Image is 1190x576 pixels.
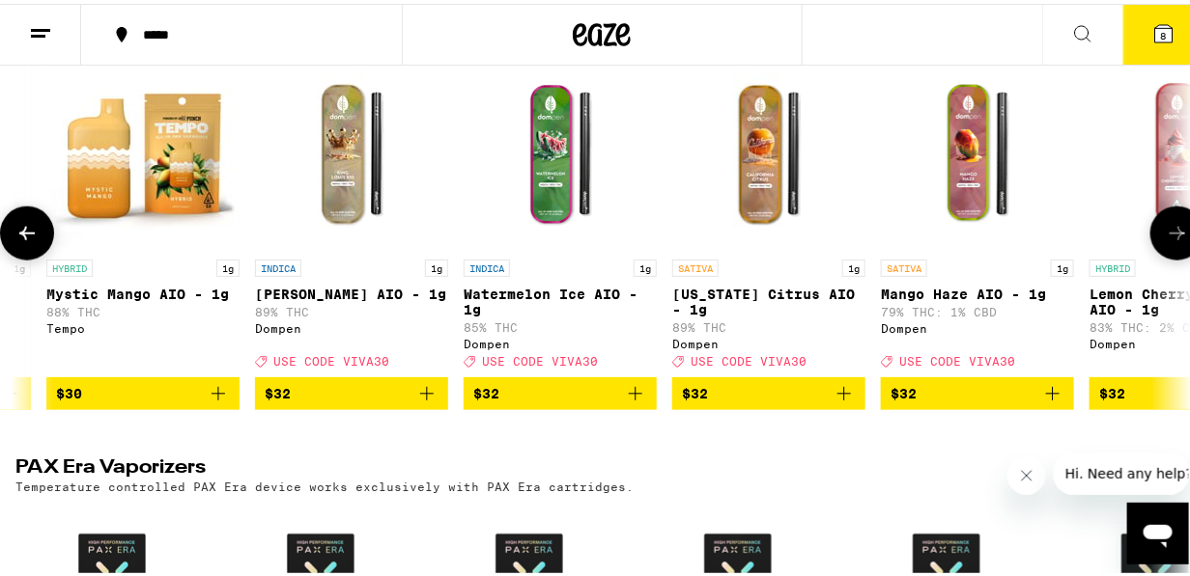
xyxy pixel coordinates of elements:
[464,53,657,246] img: Dompen - Watermelon Ice AIO - 1g
[1054,449,1189,491] iframe: Message from company
[691,351,807,364] span: USE CODE VIVA30
[464,373,657,406] button: Add to bag
[255,302,448,315] p: 89% THC
[672,283,865,314] p: [US_STATE] Citrus AIO - 1g
[672,373,865,406] button: Add to bag
[46,302,240,315] p: 88% THC
[46,53,240,246] img: Tempo - Mystic Mango AIO - 1g
[881,283,1074,298] p: Mango Haze AIO - 1g
[881,318,1074,331] div: Dompen
[46,283,240,298] p: Mystic Mango AIO - 1g
[891,382,917,398] span: $32
[46,53,240,373] a: Open page for Mystic Mango AIO - 1g from Tempo
[672,317,865,330] p: 89% THC
[842,256,865,273] p: 1g
[1051,256,1074,273] p: 1g
[672,53,865,373] a: Open page for California Citrus AIO - 1g from Dompen
[881,53,1074,373] a: Open page for Mango Haze AIO - 1g from Dompen
[464,334,657,346] div: Dompen
[672,53,865,246] img: Dompen - California Citrus AIO - 1g
[482,351,598,364] span: USE CODE VIVA30
[46,373,240,406] button: Add to bag
[255,53,448,373] a: Open page for King Louis XIII AIO - 1g from Dompen
[12,14,139,29] span: Hi. Need any help?
[473,382,499,398] span: $32
[682,382,708,398] span: $32
[15,454,1094,478] h2: PAX Era Vaporizers
[8,256,31,273] p: 1g
[255,318,448,331] div: Dompen
[881,302,1074,315] p: 79% THC: 1% CBD
[1090,256,1136,273] p: HYBRID
[255,256,301,273] p: INDICA
[216,256,240,273] p: 1g
[881,256,927,273] p: SATIVA
[46,256,93,273] p: HYBRID
[425,256,448,273] p: 1g
[265,382,291,398] span: $32
[1007,453,1046,491] iframe: Close message
[1161,26,1167,38] span: 8
[881,373,1074,406] button: Add to bag
[1099,382,1125,398] span: $32
[273,351,389,364] span: USE CODE VIVA30
[255,373,448,406] button: Add to bag
[255,283,448,298] p: [PERSON_NAME] AIO - 1g
[15,478,634,490] p: Temperature controlled PAX Era device works exclusively with PAX Era cartridges.
[899,351,1015,364] span: USE CODE VIVA30
[56,382,82,398] span: $30
[464,283,657,314] p: Watermelon Ice AIO - 1g
[672,334,865,346] div: Dompen
[634,256,657,273] p: 1g
[464,256,510,273] p: INDICA
[464,317,657,330] p: 85% THC
[464,53,657,373] a: Open page for Watermelon Ice AIO - 1g from Dompen
[672,256,719,273] p: SATIVA
[46,318,240,331] div: Tempo
[1127,499,1189,561] iframe: Button to launch messaging window
[255,53,448,246] img: Dompen - King Louis XIII AIO - 1g
[881,53,1074,246] img: Dompen - Mango Haze AIO - 1g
